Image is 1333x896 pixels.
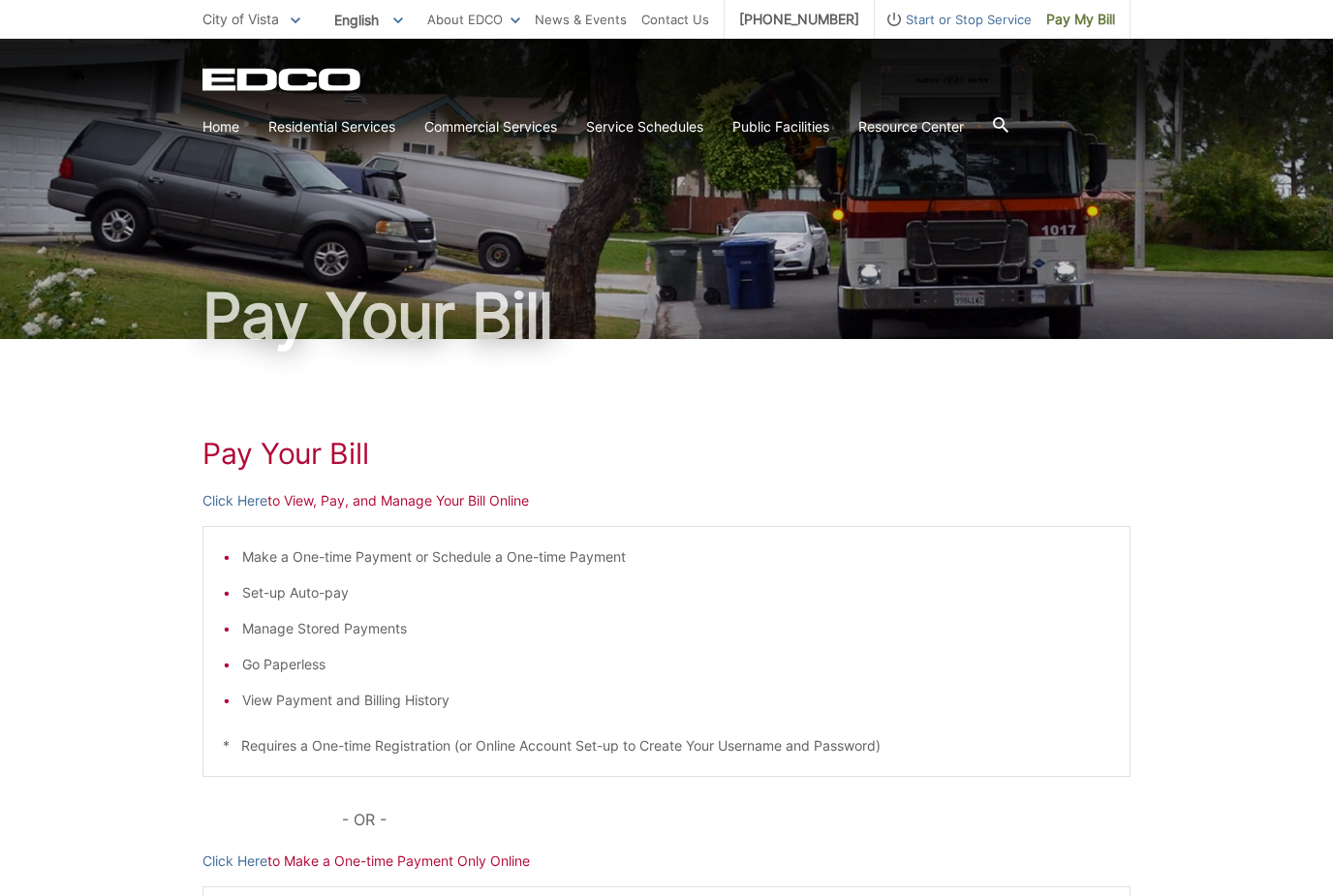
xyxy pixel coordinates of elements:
[202,850,1131,872] p: to Make a One-time Payment Only Online
[202,116,239,138] a: Home
[202,490,1131,511] p: to View, Pay, and Manage Your Bill Online
[732,116,829,138] a: Public Facilities
[427,9,520,30] a: About EDCO
[242,546,1110,568] li: Make a One-time Payment or Schedule a One-time Payment
[535,9,627,30] a: News & Events
[202,850,267,872] a: Click Here
[586,116,703,138] a: Service Schedules
[1046,9,1115,30] span: Pay My Bill
[320,4,418,36] span: English
[242,618,1110,639] li: Manage Stored Payments
[242,654,1110,675] li: Go Paperless
[202,436,1131,471] h1: Pay Your Bill
[202,285,1131,347] h1: Pay Your Bill
[424,116,557,138] a: Commercial Services
[641,9,709,30] a: Contact Us
[202,490,267,511] a: Click Here
[202,11,279,27] span: City of Vista
[268,116,395,138] a: Residential Services
[342,806,1131,833] p: - OR -
[202,68,363,91] a: EDCD logo. Return to the homepage.
[223,735,1110,757] p: * Requires a One-time Registration (or Online Account Set-up to Create Your Username and Password)
[242,690,1110,711] li: View Payment and Billing History
[242,582,1110,603] li: Set-up Auto-pay
[858,116,964,138] a: Resource Center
